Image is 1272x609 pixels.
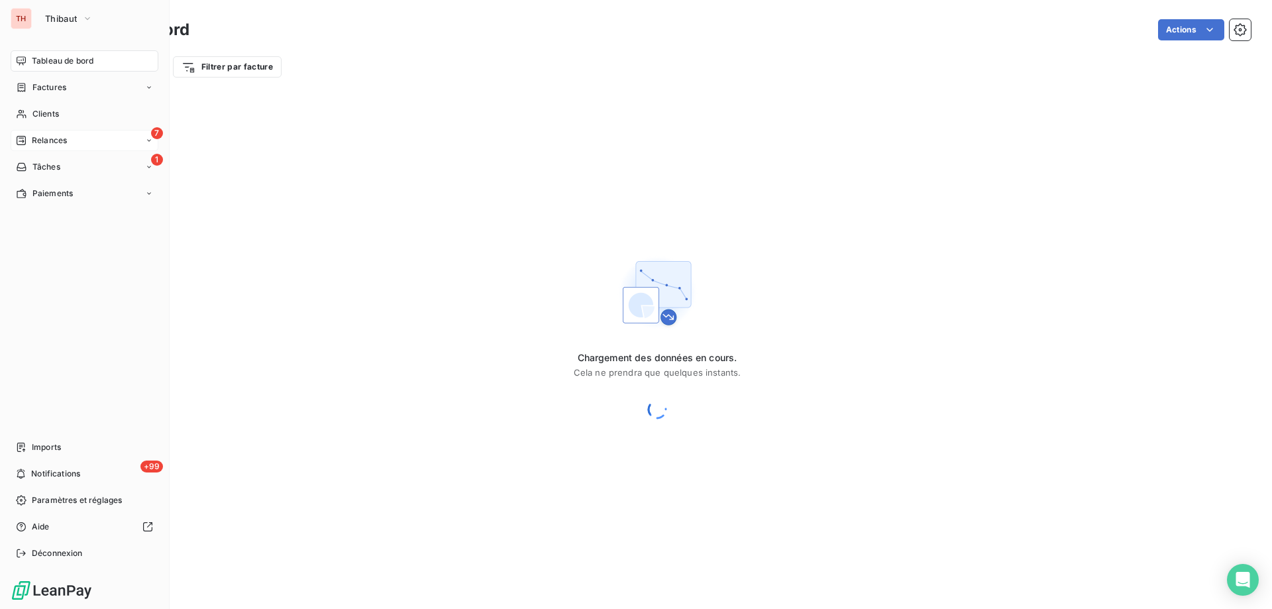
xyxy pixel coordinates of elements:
[32,55,93,67] span: Tableau de bord
[11,437,158,458] a: Imports
[151,154,163,166] span: 1
[615,250,700,335] img: First time
[151,127,163,139] span: 7
[11,183,158,204] a: Paiements
[32,521,50,533] span: Aide
[1227,564,1259,596] div: Open Intercom Messenger
[11,516,158,537] a: Aide
[11,580,93,601] img: Logo LeanPay
[32,441,61,453] span: Imports
[32,82,66,93] span: Factures
[574,367,741,378] span: Cela ne prendra que quelques instants.
[11,156,158,178] a: 1Tâches
[32,188,73,199] span: Paiements
[1158,19,1224,40] button: Actions
[11,130,158,151] a: 7Relances
[32,547,83,559] span: Déconnexion
[173,56,282,78] button: Filtrer par facture
[45,13,77,24] span: Thibaut
[11,50,158,72] a: Tableau de bord
[11,103,158,125] a: Clients
[11,77,158,98] a: Factures
[140,461,163,472] span: +99
[11,490,158,511] a: Paramètres et réglages
[574,351,741,364] span: Chargement des données en cours.
[32,135,67,146] span: Relances
[32,108,59,120] span: Clients
[32,161,60,173] span: Tâches
[32,494,122,506] span: Paramètres et réglages
[31,468,80,480] span: Notifications
[11,8,32,29] div: TH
